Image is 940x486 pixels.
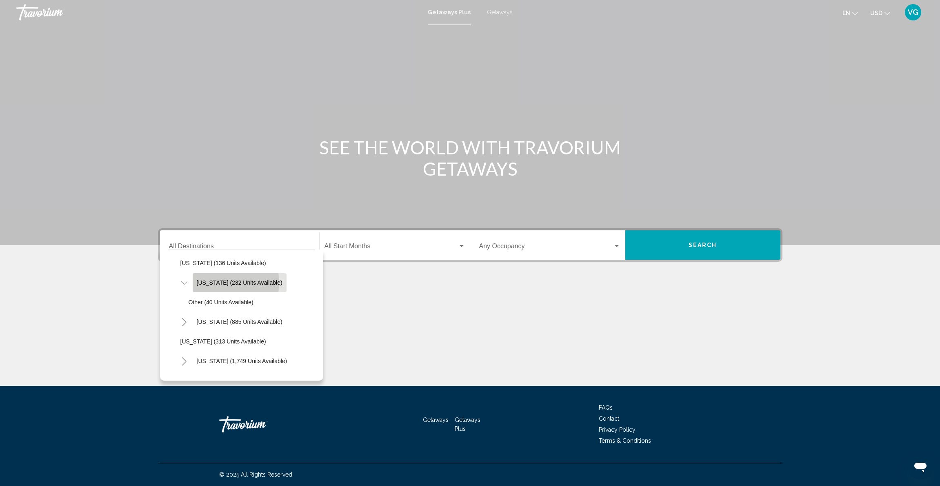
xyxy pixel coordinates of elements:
a: Getaways Plus [428,9,471,16]
button: Change currency [870,7,890,19]
span: [US_STATE] (313 units available) [180,338,266,345]
iframe: Button to launch messaging window [907,453,933,479]
button: Search [625,230,780,260]
a: Terms & Conditions [599,437,651,444]
button: [US_STATE] (1,749 units available) [193,352,291,370]
span: VG [908,8,918,16]
button: Change language [842,7,858,19]
a: FAQs [599,404,613,411]
a: Travorium [16,4,420,20]
button: Toggle North Carolina (885 units available) [176,314,193,330]
span: [US_STATE] (232 units available) [197,279,282,286]
button: User Menu [902,4,924,21]
h1: SEE THE WORLD WITH TRAVORIUM GETAWAYS [317,137,623,179]
a: Privacy Policy [599,426,636,433]
button: Other (40 units available) [184,293,258,312]
a: Getaways [423,417,449,423]
a: Contact [599,415,619,422]
button: [US_STATE] (885 units available) [193,312,287,331]
button: [US_STATE] (52 units available) [176,371,267,390]
div: Search widget [160,230,780,260]
span: USD [870,10,882,16]
a: Getaways [487,9,513,16]
a: Travorium [219,412,301,437]
span: en [842,10,850,16]
span: [US_STATE] (136 units available) [180,260,266,266]
span: [US_STATE] (885 units available) [197,319,282,325]
span: Search [689,242,717,249]
a: Getaways Plus [455,417,480,432]
button: Toggle Pennsylvania (1,749 units available) [176,353,193,369]
span: Other (40 units available) [189,299,253,305]
span: © 2025 All Rights Reserved. [219,471,293,478]
span: [US_STATE] (1,749 units available) [197,358,287,364]
button: [US_STATE] (313 units available) [176,332,270,351]
button: Toggle New York (232 units available) [176,274,193,291]
button: [US_STATE] (232 units available) [193,273,287,292]
button: [US_STATE] (136 units available) [176,254,270,272]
